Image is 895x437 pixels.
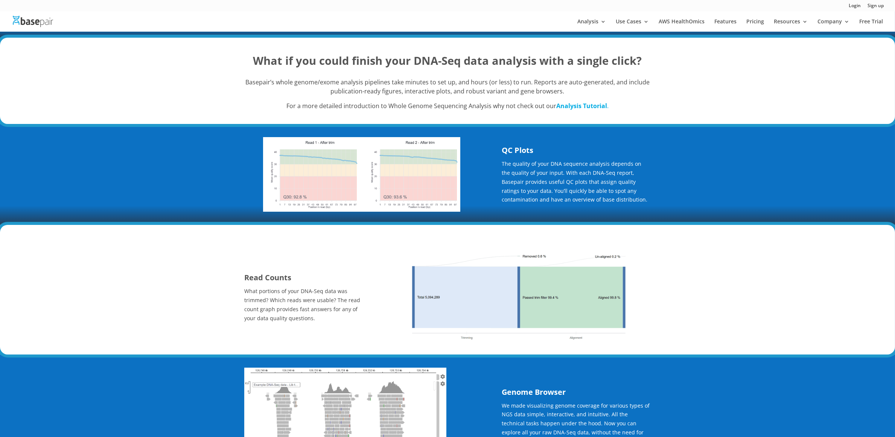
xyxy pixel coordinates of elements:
a: Sign up [868,3,884,11]
span: The quality of your DNA sequence analysis depends on the quality of your input. With each DNA-Seq... [502,160,647,203]
a: Use Cases [616,19,649,32]
p: Basepair’s whole genome/exome analysis pipelines take minutes to set up, and hours (or less) to r... [244,78,651,102]
a: Features [714,19,737,32]
a: Pricing [746,19,764,32]
strong: What if you could finish your DNA-Seq data analysis with a single click? [253,53,642,68]
a: Resources [774,19,808,32]
a: Analysis [577,19,606,32]
a: Company [817,19,849,32]
a: Login [849,3,861,11]
a: Analysis Tutorial. [556,102,609,110]
strong: Genome Browser [502,387,566,397]
p: For a more detailed introduction to Whole Genome Sequencing Analysis why not check out our [244,102,651,111]
img: Basepair [13,16,53,27]
a: AWS HealthOmics [659,19,705,32]
strong: Read Counts [244,272,291,283]
strong: QC Plots [502,145,533,155]
iframe: Drift Widget Chat Controller [857,399,886,428]
a: Free Trial [859,19,883,32]
strong: Analysis Tutorial [556,102,607,110]
span: What portions of your DNA-Seq data was trimmed? Which reads were usable? The read count graph pro... [244,287,360,321]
